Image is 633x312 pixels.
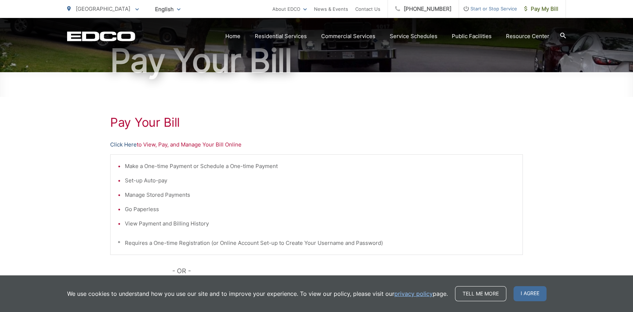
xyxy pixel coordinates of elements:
a: Residential Services [255,32,307,41]
li: Set-up Auto-pay [125,176,515,185]
li: Manage Stored Payments [125,191,515,199]
a: Commercial Services [321,32,375,41]
li: View Payment and Billing History [125,219,515,228]
span: [GEOGRAPHIC_DATA] [76,5,130,12]
p: - OR - [172,266,523,276]
li: Make a One-time Payment or Schedule a One-time Payment [125,162,515,171]
a: privacy policy [394,289,433,298]
p: * Requires a One-time Registration (or Online Account Set-up to Create Your Username and Password) [118,239,515,247]
h1: Pay Your Bill [110,115,523,130]
li: Go Paperless [125,205,515,214]
a: Resource Center [506,32,549,41]
a: Home [225,32,240,41]
a: News & Events [314,5,348,13]
a: Tell me more [455,286,506,301]
p: We use cookies to understand how you use our site and to improve your experience. To view our pol... [67,289,448,298]
span: I agree [514,286,547,301]
a: Service Schedules [390,32,437,41]
a: EDCD logo. Return to the homepage. [67,31,135,41]
span: Pay My Bill [524,5,558,13]
a: About EDCO [272,5,307,13]
p: to View, Pay, and Manage Your Bill Online [110,140,523,149]
a: Public Facilities [452,32,492,41]
h1: Pay Your Bill [67,43,566,79]
a: Click Here [110,140,137,149]
a: Contact Us [355,5,380,13]
span: English [150,3,186,15]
